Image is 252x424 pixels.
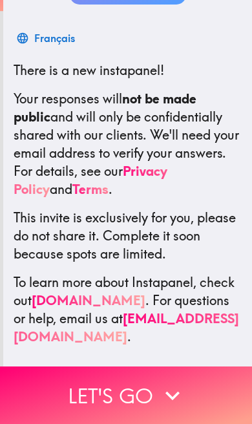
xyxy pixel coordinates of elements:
[14,90,242,198] p: Your responses will and will only be confidentially shared with our clients. We'll need your emai...
[32,292,145,308] a: [DOMAIN_NAME]
[72,181,109,197] a: Terms
[14,310,239,344] a: [EMAIL_ADDRESS][DOMAIN_NAME]
[14,62,164,78] span: There is a new instapanel!
[34,29,75,47] div: Français
[14,209,242,263] p: This invite is exclusively for you, please do not share it. Complete it soon because spots are li...
[14,25,80,51] button: Français
[14,273,242,346] p: To learn more about Instapanel, check out . For questions or help, email us at .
